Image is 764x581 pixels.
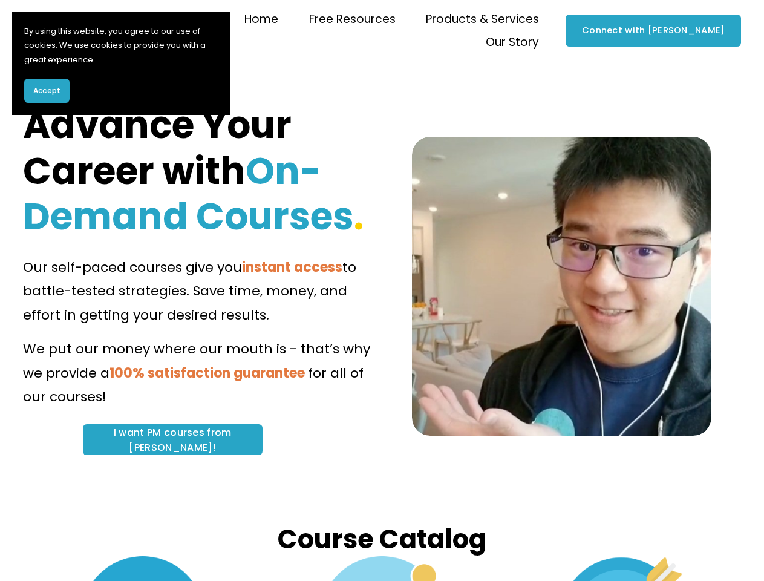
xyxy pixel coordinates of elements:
span: Products & Services [426,9,539,30]
strong: . [354,190,364,243]
span: Free Resources [309,9,396,30]
span: to battle-tested strategies. Save time, money, and effort in getting your desired results. [23,258,360,324]
a: folder dropdown [486,31,539,54]
span: We put our money where our mouth is - that’s why we provide a [23,340,374,382]
a: Home [244,8,278,31]
strong: 100% satisfaction guarantee [109,364,305,382]
strong: On-Demand Courses [23,145,354,243]
span: Our Story [486,32,539,53]
a: Connect with [PERSON_NAME] [566,15,741,47]
strong: instant access [242,258,342,277]
span: Accept [33,85,60,96]
section: Cookie banner [12,12,230,115]
p: By using this website, you agree to our use of cookies. We use cookies to provide you with a grea... [24,24,218,67]
a: folder dropdown [426,8,539,31]
strong: Course Catalog [278,521,486,557]
strong: Advance Your Career with [23,99,299,197]
a: folder dropdown [309,8,396,31]
a: I want PM courses from [PERSON_NAME]! [83,424,263,455]
button: Accept [24,79,70,103]
span: Our self-paced courses give you [23,258,242,277]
